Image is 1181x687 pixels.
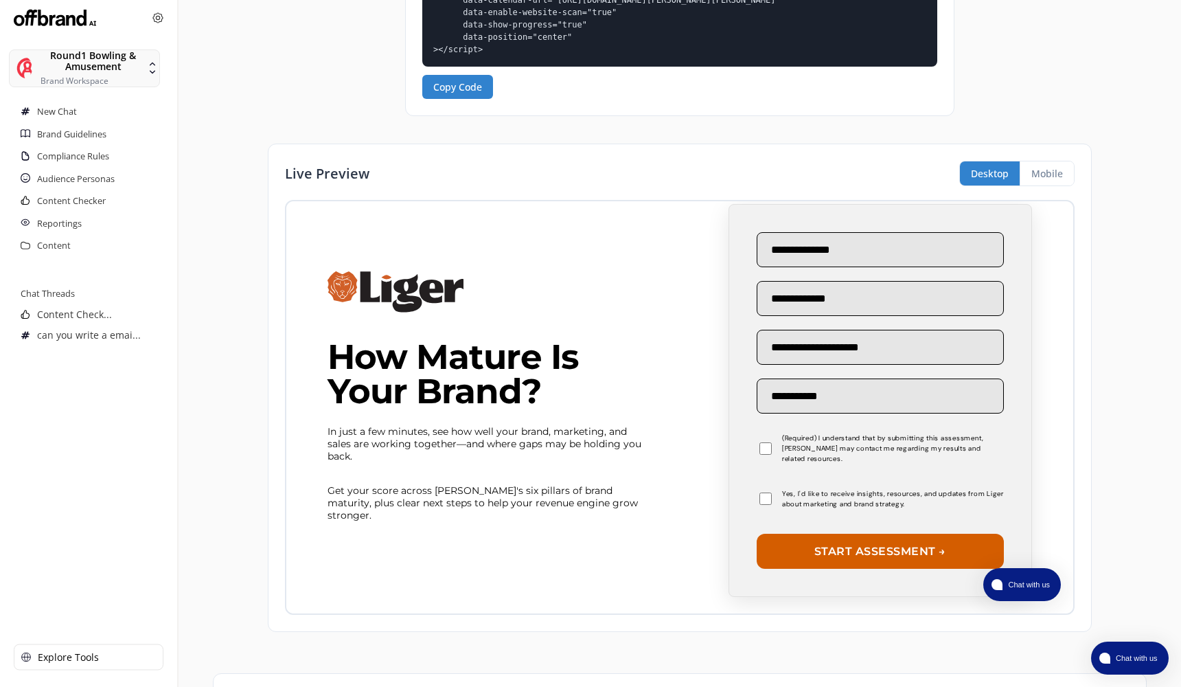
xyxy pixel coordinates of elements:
[716,378,766,389] span: Chat with us
[21,240,30,250] img: Saved
[470,232,718,262] label: (Required) I understand that by submitting this assessment, [PERSON_NAME] may contact me regardin...
[470,333,718,368] button: Start Assessment →
[21,173,30,183] img: Personas
[1110,653,1160,664] span: Chat with us
[37,124,106,146] a: Brand Guidelines
[14,7,96,29] img: Close
[470,287,718,308] label: Yes, I'd like to receive insights, resources, and updates from Liger about marketing and brand st...
[21,106,30,116] img: New Chat
[16,57,38,79] img: Round1 Bowling & Amusement
[285,164,369,184] h2: Live Preview
[37,101,77,123] a: New Chat
[38,651,99,662] p: Explore Tools
[286,201,1073,613] iframe: Assessment Widget Preview
[473,241,485,254] input: (Required) I understand that by submitting this assessment, [PERSON_NAME] may contact me regardin...
[1020,161,1074,185] button: Mobile
[21,196,30,205] img: Content Checker
[37,168,115,190] a: Audience Personas
[960,161,1020,185] button: Desktop
[37,213,82,235] a: Reportings
[422,75,493,99] button: Copy Code
[473,291,485,304] input: Yes, I'd like to receive insights, resources, and updates from Liger about marketing and brand st...
[21,652,31,662] img: Explore
[37,235,71,257] a: Content
[21,330,30,340] img: Chat
[9,49,160,87] button: Round1 Bowling & AmusementRound1 Bowling & AmusementBrand Workspace
[37,190,106,212] a: Content Checker
[37,146,109,168] a: Compliance Rules
[146,61,159,75] img: Round1 Bowling & Amusement
[21,128,30,138] img: Guidelines
[1091,642,1169,675] button: atlas-launcher
[21,218,30,227] img: Brand Reports
[152,12,163,23] img: Close
[21,310,30,319] img: Chat
[41,76,108,86] div: Brand Workspace
[697,367,775,400] button: atlas-launcher
[21,151,30,161] img: Compliance
[41,50,146,74] div: Round1 Bowling & Amusement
